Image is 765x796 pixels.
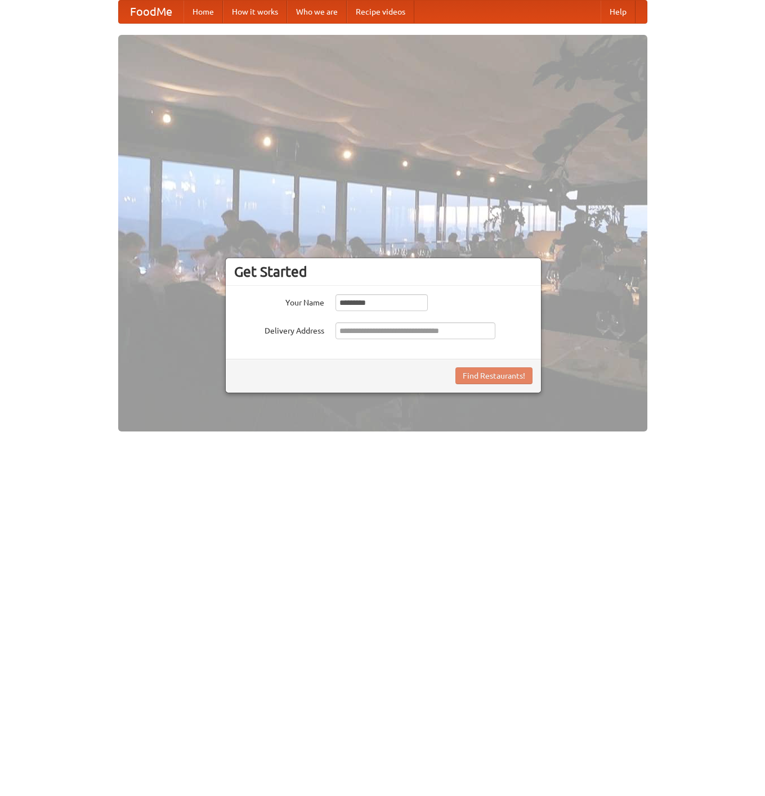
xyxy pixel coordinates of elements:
[455,367,533,384] button: Find Restaurants!
[347,1,414,23] a: Recipe videos
[119,1,184,23] a: FoodMe
[184,1,223,23] a: Home
[234,322,324,336] label: Delivery Address
[601,1,636,23] a: Help
[234,294,324,308] label: Your Name
[223,1,287,23] a: How it works
[234,263,533,280] h3: Get Started
[287,1,347,23] a: Who we are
